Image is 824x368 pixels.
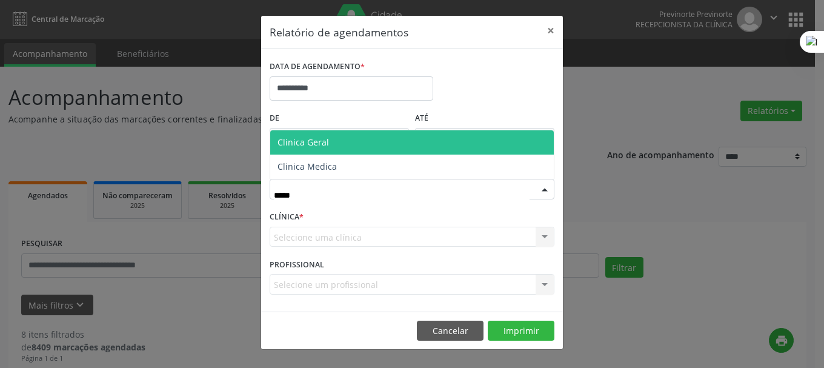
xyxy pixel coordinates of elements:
[270,58,365,76] label: DATA DE AGENDAMENTO
[270,24,408,40] h5: Relatório de agendamentos
[415,109,554,128] label: ATÉ
[270,109,409,128] label: De
[539,16,563,45] button: Close
[270,208,304,227] label: CLÍNICA
[277,136,329,148] span: Clinica Geral
[270,255,324,274] label: PROFISSIONAL
[277,161,337,172] span: Clinica Medica
[488,321,554,341] button: Imprimir
[417,321,483,341] button: Cancelar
